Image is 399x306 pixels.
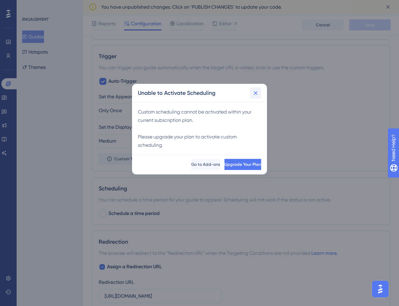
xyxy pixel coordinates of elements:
div: Custom scheduling cannot be activated within your current subscription plan. Please upgrade your ... [138,108,261,149]
span: Upgrade Your Plan [224,162,261,167]
iframe: UserGuiding AI Assistant Launcher [370,279,391,299]
span: Go to Add-ons [191,162,220,167]
span: Need Help? [16,2,43,10]
h2: Unable to Activate Scheduling [138,89,215,97]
